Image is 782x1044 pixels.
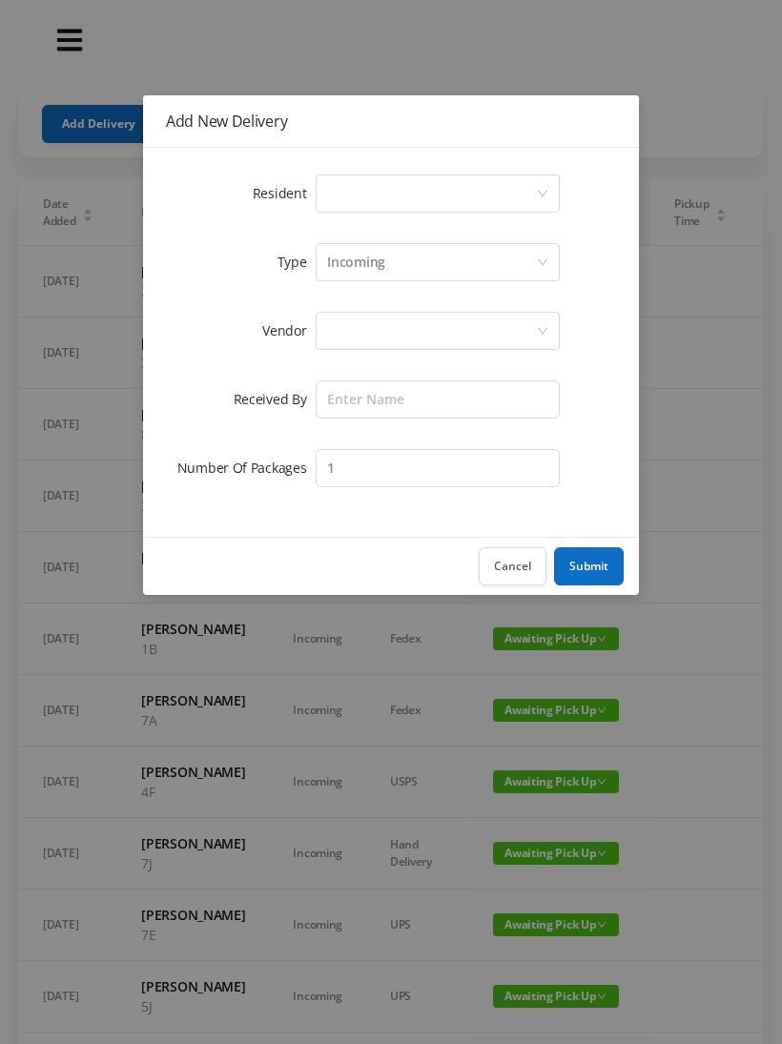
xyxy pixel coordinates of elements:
[177,459,317,477] label: Number Of Packages
[278,253,317,271] label: Type
[537,256,548,270] i: icon: down
[166,111,616,132] div: Add New Delivery
[316,380,560,419] input: Enter Name
[166,171,616,491] form: Add New Delivery
[554,547,624,585] button: Submit
[479,547,546,585] button: Cancel
[327,244,385,280] div: Incoming
[537,325,548,338] i: icon: down
[537,188,548,201] i: icon: down
[253,184,317,202] label: Resident
[234,390,317,408] label: Received By
[262,321,316,339] label: Vendor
